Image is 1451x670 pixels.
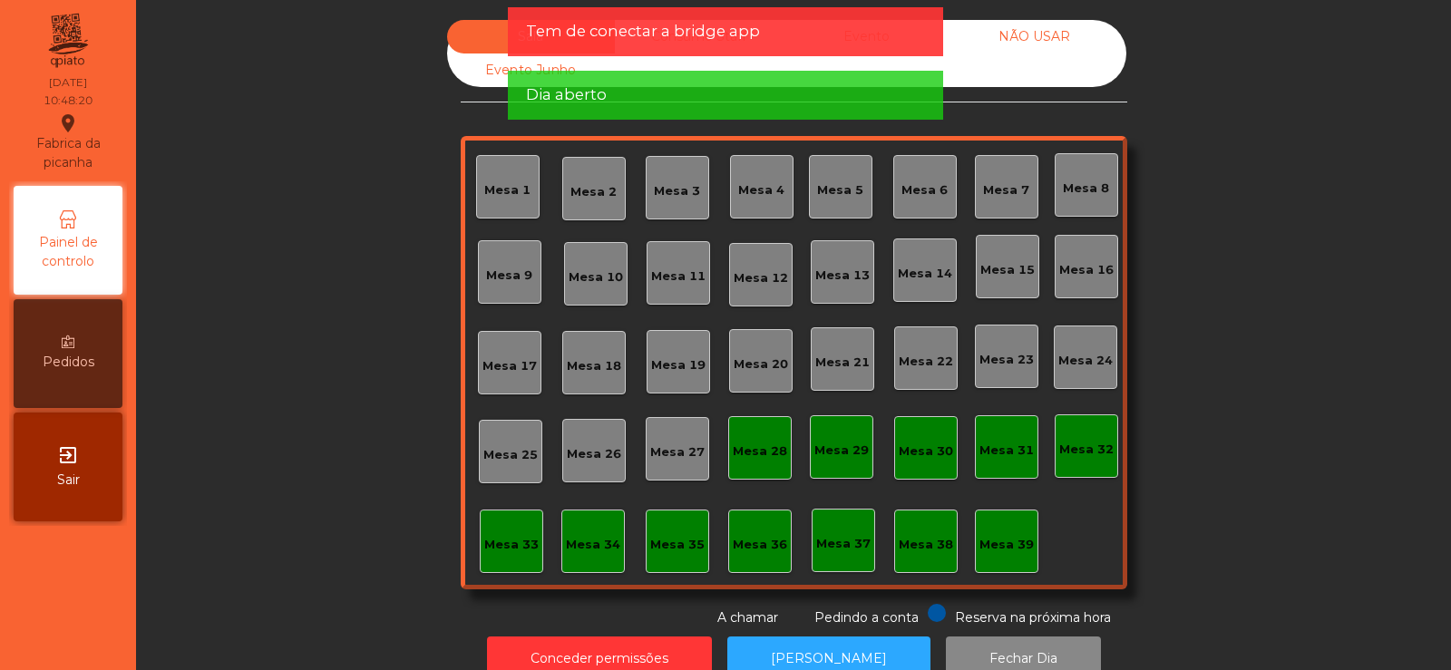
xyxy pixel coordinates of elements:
div: Mesa 4 [738,181,784,199]
div: Mesa 10 [569,268,623,286]
div: Mesa 28 [733,442,787,461]
div: Fabrica da picanha [15,112,122,172]
div: Mesa 12 [734,269,788,287]
div: Mesa 24 [1058,352,1113,370]
span: Reserva na próxima hora [955,609,1111,626]
img: qpiato [45,9,90,73]
span: Painel de controlo [18,233,118,271]
div: Mesa 18 [567,357,621,375]
div: Mesa 3 [654,182,700,200]
i: exit_to_app [57,444,79,466]
div: Mesa 38 [899,536,953,554]
div: Mesa 16 [1059,261,1114,279]
div: Mesa 15 [980,261,1035,279]
div: Sala [447,20,615,53]
div: Mesa 32 [1059,441,1114,459]
div: Mesa 30 [899,442,953,461]
div: Mesa 20 [734,355,788,374]
div: Mesa 7 [983,181,1029,199]
div: Mesa 29 [814,442,869,460]
div: Mesa 2 [570,183,617,201]
div: Mesa 9 [486,267,532,285]
div: [DATE] [49,74,87,91]
div: Mesa 34 [566,536,620,554]
div: Mesa 1 [484,181,531,199]
div: Mesa 36 [733,536,787,554]
div: 10:48:20 [44,92,93,109]
span: Pedindo a conta [814,609,919,626]
div: Mesa 31 [979,442,1034,460]
div: Mesa 37 [816,535,871,553]
span: A chamar [717,609,778,626]
div: NÃO USAR [950,20,1118,53]
span: Tem de conectar a bridge app [526,20,760,43]
div: Mesa 22 [899,353,953,371]
span: Pedidos [43,353,94,372]
div: Mesa 11 [651,267,706,286]
div: Evento Junho [447,53,615,87]
div: Mesa 14 [898,265,952,283]
div: Mesa 5 [817,181,863,199]
div: Mesa 39 [979,536,1034,554]
div: Mesa 35 [650,536,705,554]
div: Mesa 19 [651,356,706,374]
div: Mesa 23 [979,351,1034,369]
i: location_on [57,112,79,134]
div: Mesa 17 [482,357,537,375]
span: Dia aberto [526,83,607,106]
div: Mesa 27 [650,443,705,461]
div: Mesa 21 [815,354,870,372]
div: Mesa 8 [1063,180,1109,198]
div: Mesa 6 [901,181,948,199]
div: Mesa 26 [567,445,621,463]
div: Mesa 33 [484,536,539,554]
span: Sair [57,471,80,490]
div: Mesa 25 [483,446,538,464]
div: Mesa 13 [815,267,870,285]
